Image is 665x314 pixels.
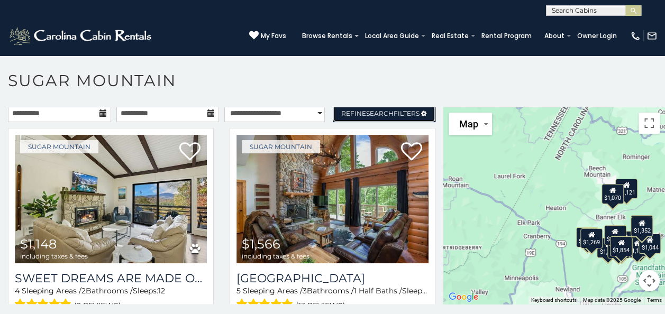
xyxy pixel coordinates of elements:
[639,113,660,134] button: Toggle fullscreen view
[576,227,598,247] div: $1,679
[15,135,207,263] img: Sweet Dreams Are Made Of Skis
[631,217,653,237] div: $1,352
[20,253,88,260] span: including taxes & fees
[20,236,57,252] span: $1,148
[426,29,474,43] a: Real Estate
[459,118,478,130] span: Map
[572,29,622,43] a: Owner Login
[15,285,207,312] div: Sleeping Areas / Bathrooms / Sleeps:
[303,286,307,295] span: 3
[354,286,402,295] span: 1 Half Baths /
[20,140,98,153] a: Sugar Mountain
[179,141,201,163] a: Add to favorites
[236,271,429,285] a: [GEOGRAPHIC_DATA]
[531,297,577,304] button: Keyboard shortcuts
[611,238,633,258] div: $1,566
[476,29,537,43] a: Rental Program
[625,237,648,257] div: $1,173
[341,109,420,117] span: Refine Filters
[449,113,492,135] button: Change map style
[15,271,207,285] a: Sweet Dreams Are Made Of Skis
[401,141,422,163] a: Add to favorites
[427,286,434,295] span: 12
[539,29,570,43] a: About
[249,31,286,41] a: My Favs
[236,135,429,263] img: Grouse Moor Lodge
[15,286,20,295] span: 4
[158,286,165,295] span: 12
[639,234,661,254] div: $1,044
[236,135,429,263] a: Grouse Moor Lodge $1,566 including taxes & fees
[242,140,320,153] a: Sugar Mountain
[647,297,662,303] a: Terms (opens in new tab)
[81,286,86,295] span: 2
[609,236,632,256] div: $1,854
[607,238,629,258] div: $2,845
[8,25,154,47] img: White-1-2.png
[333,104,436,122] a: RefineSearchFilters
[604,225,626,245] div: $1,273
[646,31,657,41] img: mail-regular-white.png
[366,109,394,117] span: Search
[446,290,481,304] a: Open this area in Google Maps (opens a new window)
[360,29,424,43] a: Local Area Guide
[615,179,637,199] div: $1,121
[580,228,602,248] div: $1,269
[15,135,207,263] a: Sweet Dreams Are Made Of Skis $1,148 including taxes & fees
[630,31,641,41] img: phone-regular-white.png
[74,299,121,312] span: (2 reviews)
[261,31,286,41] span: My Favs
[297,29,358,43] a: Browse Rentals
[639,270,660,291] button: Map camera controls
[446,290,481,304] img: Google
[601,184,623,204] div: $1,070
[630,215,652,235] div: $1,031
[242,253,309,260] span: including taxes & fees
[296,299,345,312] span: (13 reviews)
[236,271,429,285] h3: Grouse Moor Lodge
[236,285,429,312] div: Sleeping Areas / Bathrooms / Sleeps:
[236,286,241,295] span: 5
[583,297,641,303] span: Map data ©2025 Google
[242,236,280,252] span: $1,566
